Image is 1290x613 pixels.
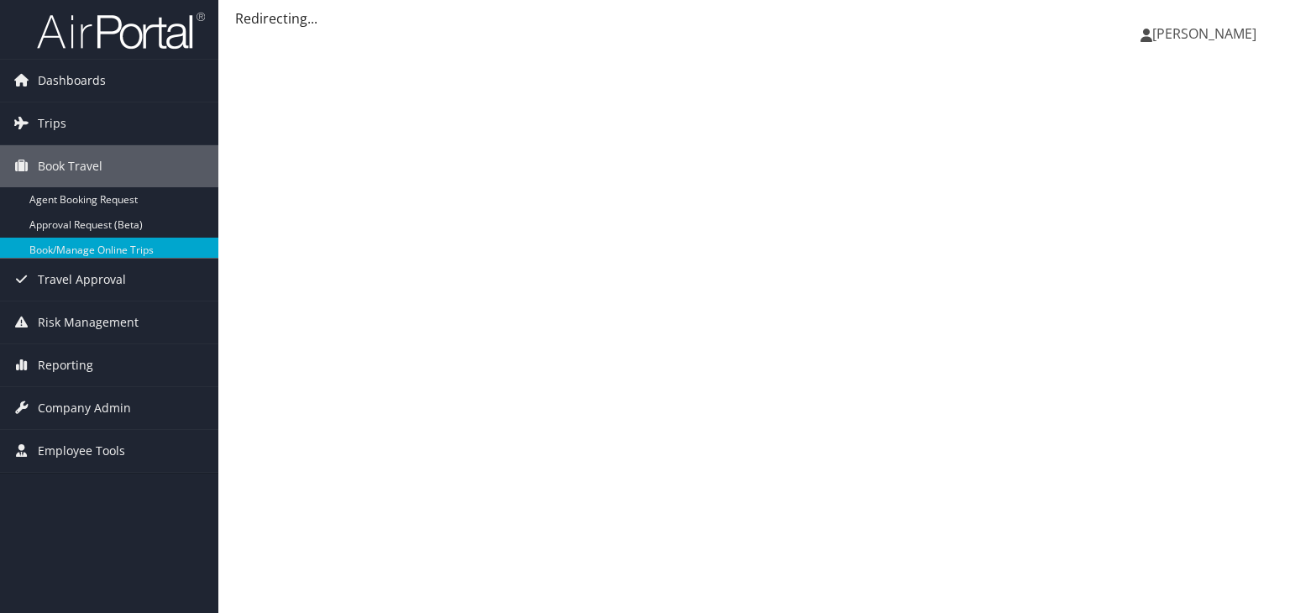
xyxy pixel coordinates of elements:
span: Company Admin [38,387,131,429]
span: Travel Approval [38,259,126,301]
span: Dashboards [38,60,106,102]
span: Reporting [38,344,93,386]
a: [PERSON_NAME] [1141,8,1273,59]
div: Redirecting... [235,8,1273,29]
span: Book Travel [38,145,102,187]
span: Trips [38,102,66,144]
span: Employee Tools [38,430,125,472]
span: [PERSON_NAME] [1152,24,1256,43]
span: Risk Management [38,301,139,343]
img: airportal-logo.png [37,11,205,50]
